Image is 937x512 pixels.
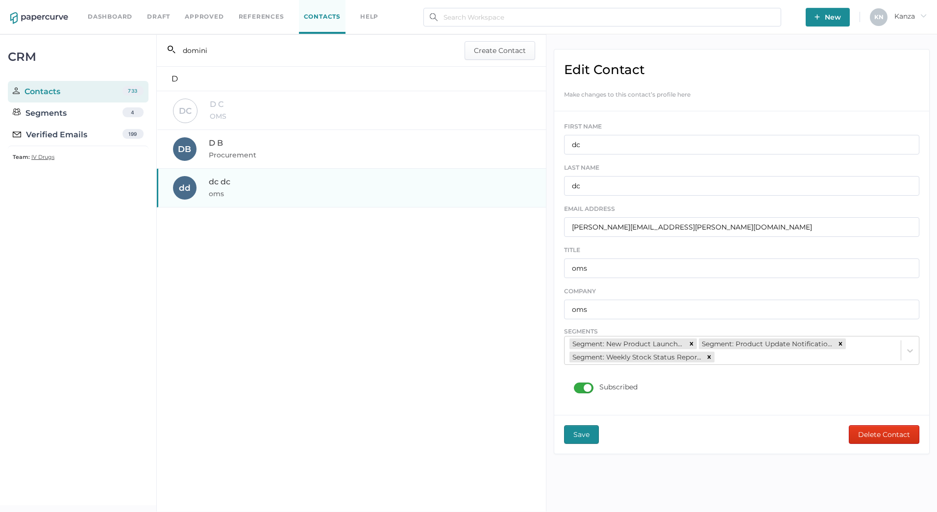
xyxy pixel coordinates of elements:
[894,12,927,21] span: Kanza
[185,11,223,22] a: Approved
[209,189,226,198] span: oms
[157,67,546,91] div: D
[179,183,191,193] span: d d
[849,425,919,444] button: Delete Contact
[178,144,191,154] span: D B
[31,154,54,160] span: IV Drugs
[10,12,68,24] img: papercurve-logo-colour.7244d18c.svg
[564,258,919,278] input: Healthcare Professional
[564,205,615,212] span: EMAIL ADDRESS
[210,112,228,121] span: OMS
[209,177,230,186] span: dc dc
[858,426,910,443] span: Delete Contact
[806,8,850,26] button: New
[474,42,526,59] span: Create Contact
[13,86,60,98] div: Contacts
[814,14,820,20] img: plus-white.e19ec114.svg
[147,11,170,22] a: Draft
[179,106,192,116] span: D C
[13,108,21,116] img: segments.b9481e3d.svg
[574,383,638,393] div: Subscribed
[88,11,132,22] a: Dashboard
[814,8,841,26] span: New
[423,8,781,26] input: Search Workspace
[123,107,144,117] div: 4
[564,425,599,444] button: Save
[564,176,919,196] input: Smith
[13,151,54,163] a: Team: IV Drugs
[239,11,284,22] a: References
[8,52,148,61] div: CRM
[13,129,87,141] div: Verified Emails
[210,100,223,109] span: D C
[13,107,67,119] div: Segments
[157,91,546,130] a: DCD COMS
[564,327,919,336] span: Segments
[123,129,144,139] div: 199
[564,217,919,237] input: you@company.com
[699,338,835,349] div: Segment: Product Update Notifications
[564,246,580,254] span: TITLE
[465,41,535,60] button: Create Contact
[573,426,590,443] span: Save
[564,89,919,100] div: Make changes to this contact’s profile here
[564,123,602,130] span: FIRST NAME
[564,164,599,171] span: LAST NAME
[209,138,223,148] span: D B
[569,352,704,362] div: Segment: Weekly Stock Status Reports
[360,11,378,22] div: help
[175,41,433,60] input: Search Contact
[168,46,175,53] i: search_left
[13,87,20,94] img: person.20a629c4.svg
[465,45,535,54] a: Create Contact
[564,135,919,154] input: Mary
[564,60,919,79] h2: Edit Contact
[430,13,438,21] img: search.bf03fe8b.svg
[564,287,596,295] span: COMPANY
[209,151,258,159] span: Procurement
[13,131,21,137] img: email-icon-black.c777dcea.svg
[157,130,546,169] a: DBD BProcurement
[920,12,927,19] i: arrow_right
[123,86,144,96] div: 733
[157,169,546,207] a: dddc dcoms
[569,338,686,349] div: Segment: New Product Launches
[874,13,884,21] span: K N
